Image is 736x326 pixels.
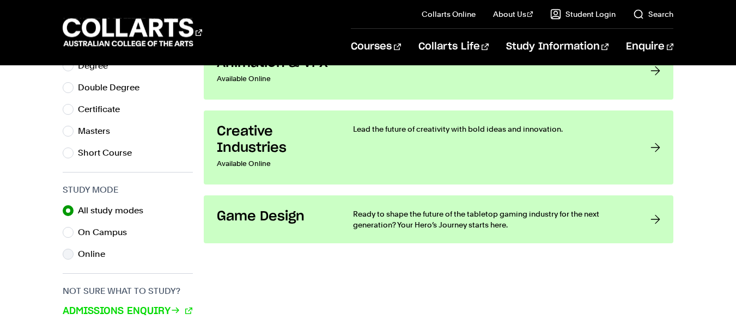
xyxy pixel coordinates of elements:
[78,80,148,95] label: Double Degree
[63,285,193,298] h3: Not sure what to study?
[353,208,629,230] p: Ready to shape the future of the tabletop gaming industry for the next generation? Your Hero’s Jo...
[204,110,673,184] a: Creative Industries Available Online Lead the future of creativity with bold ideas and innovation.
[217,124,331,156] h3: Creative Industries
[78,247,114,262] label: Online
[204,195,673,243] a: Game Design Ready to shape the future of the tabletop gaming industry for the next generation? Yo...
[626,29,673,65] a: Enquire
[78,124,119,139] label: Masters
[217,71,331,87] p: Available Online
[422,9,476,20] a: Collarts Online
[550,9,616,20] a: Student Login
[353,124,629,134] p: Lead the future of creativity with bold ideas and innovation.
[493,9,533,20] a: About Us
[506,29,609,65] a: Study Information
[78,102,129,117] label: Certificate
[63,183,193,196] h3: Study Mode
[78,225,136,240] label: On Campus
[351,29,400,65] a: Courses
[633,9,673,20] a: Search
[78,203,152,218] label: All study modes
[78,58,117,73] label: Degree
[217,208,331,225] h3: Game Design
[418,29,489,65] a: Collarts Life
[78,145,141,161] label: Short Course
[217,156,331,171] p: Available Online
[204,42,673,100] a: Animation & VFX Available Online Currently unavailable for new enrolments in upcoming intakes.
[63,304,192,318] a: Admissions Enquiry
[63,17,202,48] div: Go to homepage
